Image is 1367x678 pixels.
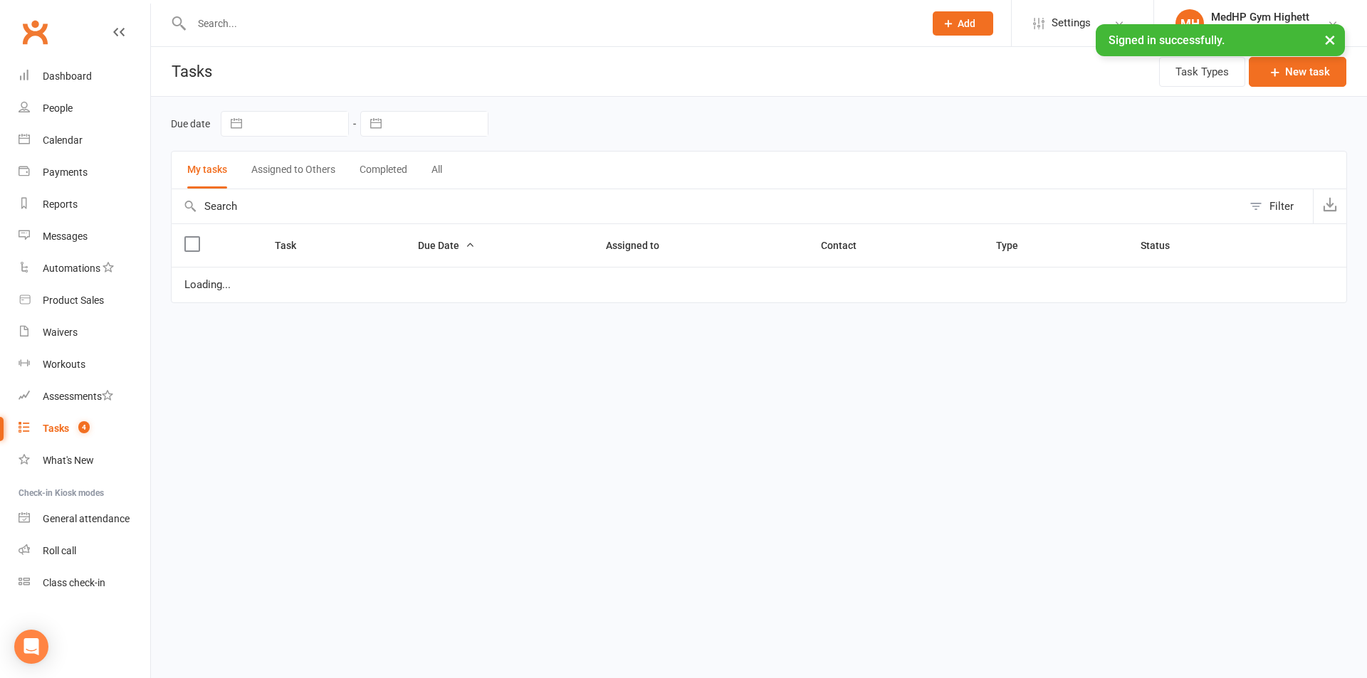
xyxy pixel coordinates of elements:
button: Due Date [418,237,475,254]
span: 4 [78,421,90,433]
button: Status [1141,237,1185,254]
a: Workouts [19,349,150,381]
div: Assessments [43,391,113,402]
div: Messages [43,231,88,242]
div: Roll call [43,545,76,556]
div: MedHP Gym Highett [1211,11,1309,23]
button: Type [996,237,1034,254]
a: Dashboard [19,60,150,92]
label: Due date [171,118,210,129]
a: Payments [19,157,150,189]
a: Waivers [19,317,150,349]
button: Assigned to Others [251,152,335,189]
a: Calendar [19,125,150,157]
div: Product Sales [43,295,104,306]
a: Class kiosk mode [19,567,150,599]
button: Add [933,11,993,36]
div: Tasks [43,423,69,434]
div: General attendance [43,513,130,524]
div: Calendar [43,134,83,146]
button: Task [275,237,312,254]
span: Type [996,240,1034,251]
span: Contact [821,240,872,251]
h1: Tasks [151,47,217,96]
span: Settings [1052,7,1091,39]
a: Tasks 4 [19,413,150,445]
span: Assigned to [606,240,675,251]
div: Open Intercom Messenger [14,630,48,664]
a: Automations [19,253,150,285]
div: Reports [43,198,78,210]
span: Signed in successfully. [1109,33,1225,47]
button: Task Types [1159,57,1245,87]
a: What's New [19,445,150,477]
button: Contact [821,237,872,254]
div: Payments [43,166,88,178]
button: × [1317,24,1343,55]
div: Waivers [43,327,78,338]
button: Assigned to [606,237,675,254]
div: Filter [1269,198,1294,215]
input: Search... [187,14,914,33]
button: Completed [360,152,407,189]
div: MH [1175,9,1204,38]
a: General attendance kiosk mode [19,503,150,535]
a: Assessments [19,381,150,413]
input: Search [172,189,1242,223]
div: MedHP [1211,23,1309,36]
div: Workouts [43,359,85,370]
div: What's New [43,455,94,466]
a: Messages [19,221,150,253]
button: My tasks [187,152,227,189]
a: Reports [19,189,150,221]
a: Clubworx [17,14,53,50]
a: People [19,92,150,125]
div: People [43,102,73,114]
span: Status [1141,240,1185,251]
td: Loading... [172,267,1346,302]
button: All [431,152,442,189]
button: New task [1249,57,1346,87]
div: Automations [43,263,100,274]
span: Task [275,240,312,251]
div: Dashboard [43,70,92,82]
button: Filter [1242,189,1313,223]
span: Due Date [418,240,475,251]
a: Product Sales [19,285,150,317]
a: Roll call [19,535,150,567]
span: Add [958,18,975,29]
div: Class check-in [43,577,105,588]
